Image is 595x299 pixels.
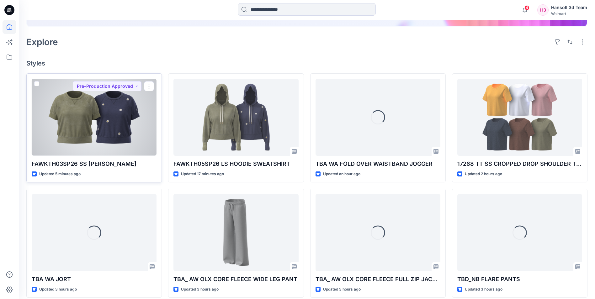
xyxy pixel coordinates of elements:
[551,4,587,11] div: Hansoll 3d Team
[465,286,502,293] p: Updated 3 hours ago
[316,275,440,284] p: TBA_ AW OLX CORE FLEECE FULL ZIP JACKET
[173,160,298,168] p: FAWKTH05SP26 LS HOODIE SWEATSHIRT
[32,275,157,284] p: TBA WA JORT
[26,60,587,67] h4: Styles
[181,286,219,293] p: Updated 3 hours ago
[39,171,81,177] p: Updated 5 minutes ago
[173,79,298,155] a: FAWKTH05SP26 LS HOODIE SWEATSHIRT
[39,286,77,293] p: Updated 3 hours ago
[32,79,157,155] a: FAWKTH03SP26 SS RAGLAN SWEATSHIRT
[323,286,361,293] p: Updated 3 hours ago
[537,4,549,16] div: H3
[32,160,157,168] p: FAWKTH03SP26 SS [PERSON_NAME]
[524,5,529,10] span: 4
[457,275,582,284] p: TBD_NB FLARE PANTS
[173,275,298,284] p: TBA_ AW OLX CORE FLEECE WIDE LEG PANT
[323,171,360,177] p: Updated an hour ago
[551,11,587,16] div: Walmart
[465,171,502,177] p: Updated 2 hours ago
[316,160,440,168] p: TBA WA FOLD OVER WAISTBAND JOGGER
[457,79,582,155] a: 17268 TT SS CROPPED DROP SHOULDER TEE
[457,160,582,168] p: 17268 TT SS CROPPED DROP SHOULDER TEE
[181,171,224,177] p: Updated 17 minutes ago
[173,194,298,271] a: TBA_ AW OLX CORE FLEECE WIDE LEG PANT
[26,37,58,47] h2: Explore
